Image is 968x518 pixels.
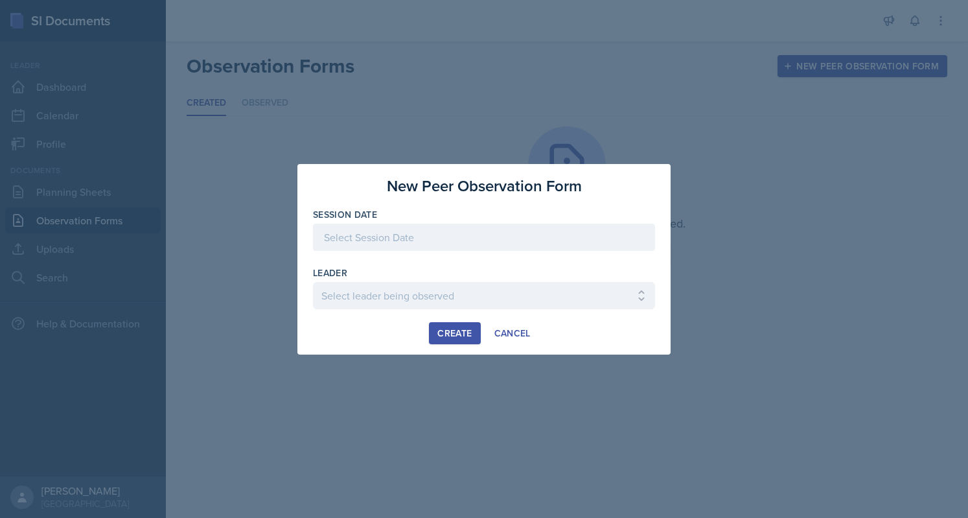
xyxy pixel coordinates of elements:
label: leader [313,266,347,279]
div: Cancel [494,328,531,338]
h3: New Peer Observation Form [387,174,582,198]
button: Cancel [486,322,539,344]
div: Create [437,328,472,338]
button: Create [429,322,480,344]
label: Session Date [313,208,377,221]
